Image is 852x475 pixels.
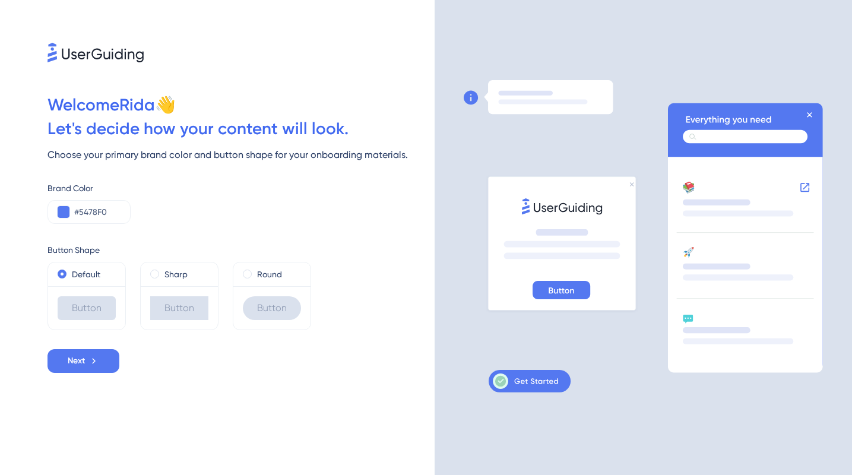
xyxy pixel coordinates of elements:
div: Button [243,296,301,320]
div: Choose your primary brand color and button shape for your onboarding materials. [47,148,435,162]
label: Round [257,267,282,281]
div: Button [58,296,116,320]
label: Sharp [164,267,188,281]
button: Next [47,349,119,373]
label: Default [72,267,100,281]
div: Brand Color [47,181,435,195]
div: Button [150,296,208,320]
div: Let ' s decide how your content will look. [47,117,435,141]
div: Welcome Rida 👋 [47,93,435,117]
span: Next [68,354,85,368]
div: Button Shape [47,243,435,257]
